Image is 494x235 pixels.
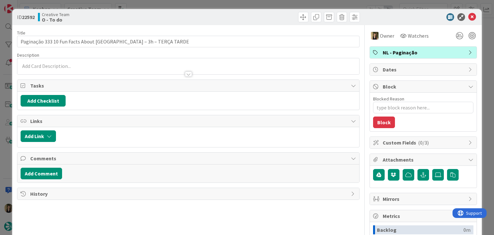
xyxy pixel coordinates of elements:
button: Add Link [21,130,56,142]
b: 22592 [22,14,35,20]
span: Metrics [383,212,465,220]
span: Custom Fields [383,139,465,146]
b: O - To do [42,17,69,22]
input: type card name here... [17,36,359,47]
button: Add Checklist [21,95,66,107]
button: Add Comment [21,168,62,179]
span: History [30,190,347,198]
button: Block [373,117,395,128]
label: Blocked Reason [373,96,404,102]
span: Comments [30,155,347,162]
div: 0m [463,225,471,234]
span: Block [383,83,465,90]
span: NL - Paginação [383,49,465,56]
div: Backlog [377,225,463,234]
span: Owner [380,32,394,40]
span: Tasks [30,82,347,89]
span: Mirrors [383,195,465,203]
span: Links [30,117,347,125]
span: ( 0/3 ) [418,139,429,146]
span: Dates [383,66,465,73]
span: Attachments [383,156,465,164]
span: Creative Team [42,12,69,17]
img: SP [371,32,379,40]
span: Support [14,1,29,9]
label: Title [17,30,25,36]
span: ID [17,13,35,21]
span: Watchers [408,32,429,40]
span: Description [17,52,39,58]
